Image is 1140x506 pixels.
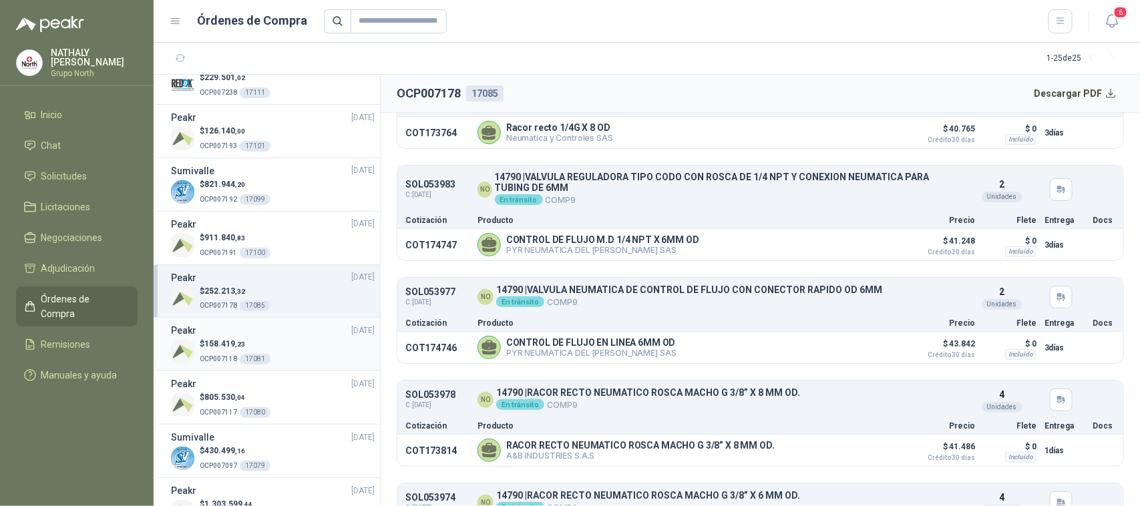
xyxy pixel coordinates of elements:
[495,172,954,193] p: 14790 | VALVULA REGULADORA TIPO CODO CON ROSCA DE 1/4 NPT Y CONEXION NEUMATICA PARA TUBING DE 6MM
[506,451,775,461] p: A&B INDUSTRIES S.A.S
[1044,216,1085,224] p: Entrega
[171,110,375,152] a: Peakr[DATE] Company Logo$126.140,00OCP00719317101
[495,193,954,207] p: COMP9
[171,430,375,472] a: Sumivalle[DATE] Company Logo$430.499,16OCP00709717079
[41,337,91,352] span: Remisiones
[1044,319,1085,327] p: Entrega
[983,121,1036,137] p: $ 0
[908,336,975,358] p: $ 43.842
[351,378,375,391] span: [DATE]
[41,368,118,383] span: Manuales y ayuda
[478,182,492,198] div: NO
[240,87,270,98] div: 17111
[171,376,196,391] h3: Peakr
[478,392,494,408] div: NO
[983,439,1036,455] p: $ 0
[240,194,270,205] div: 17099
[478,289,494,305] div: NO
[496,296,544,307] div: En tránsito
[1100,9,1124,33] button: 6
[351,218,375,230] span: [DATE]
[405,445,469,456] p: COT173814
[506,348,677,358] p: PYR NEUMATICA DEL [PERSON_NAME] SAS
[1093,319,1115,327] p: Docs
[200,125,270,138] p: $
[496,285,882,295] p: 14790 | VALVULA NEUMATICA DE CONTROL DE FLUJO CON CONECTOR RAPIDO OD 6MM
[405,319,469,327] p: Cotización
[1044,125,1085,141] p: 3 días
[16,194,138,220] a: Licitaciones
[351,324,375,337] span: [DATE]
[1113,6,1128,19] span: 6
[1044,443,1085,459] p: 1 días
[466,85,504,101] div: 17085
[171,110,196,125] h3: Peakr
[235,234,245,242] span: ,83
[908,422,975,430] p: Precio
[171,323,196,338] h3: Peakr
[405,342,469,353] p: COT174746
[240,141,270,152] div: 17101
[41,107,63,122] span: Inicio
[351,431,375,444] span: [DATE]
[204,339,245,348] span: 158.419
[171,376,375,419] a: Peakr[DATE] Company Logo$805.530,04OCP00711717080
[171,270,196,285] h3: Peakr
[240,300,270,311] div: 17085
[983,233,1036,249] p: $ 0
[171,164,214,178] h3: Sumivalle
[999,387,1004,402] p: 4
[171,164,375,206] a: Sumivalle[DATE] Company Logo$821.944,20OCP00719217099
[506,440,775,451] p: RACOR RECTO NEUMATICO ROSCA MACHO G 3/8” X 8 MM OD.
[908,121,975,144] p: $ 40.765
[171,73,194,97] img: Company Logo
[1005,134,1036,145] div: Incluido
[198,11,308,30] h1: Órdenes de Compra
[999,177,1004,192] p: 2
[235,288,245,295] span: ,32
[496,491,800,501] p: 14790 | RACOR RECTO NEUMATICO ROSCA MACHO G 3/8” X 6 MM OD.
[983,216,1036,224] p: Flete
[983,336,1036,352] p: $ 0
[200,89,237,96] span: OCP007238
[16,256,138,281] a: Adjudicación
[51,69,138,77] p: Grupo North
[240,407,270,418] div: 17080
[1093,216,1115,224] p: Docs
[171,217,196,232] h3: Peakr
[351,271,375,284] span: [DATE]
[200,409,237,416] span: OCP007117
[405,240,469,250] p: COT174747
[171,430,214,445] h3: Sumivalle
[16,164,138,189] a: Solicitudes
[405,390,455,400] p: SOL053978
[351,111,375,124] span: [DATE]
[1093,422,1115,430] p: Docs
[496,398,800,412] p: COMP9
[405,422,469,430] p: Cotización
[496,295,882,309] p: COMP9
[908,439,975,461] p: $ 41.486
[171,483,196,498] h3: Peakr
[16,102,138,128] a: Inicio
[983,422,1036,430] p: Flete
[17,50,42,75] img: Company Logo
[204,233,245,242] span: 911.840
[171,287,194,310] img: Company Logo
[171,180,194,204] img: Company Logo
[171,340,194,363] img: Company Logo
[235,394,245,401] span: ,04
[200,285,270,298] p: $
[405,216,469,224] p: Cotización
[1027,80,1125,107] button: Descargar PDF
[204,126,245,136] span: 126.140
[908,249,975,256] span: Crédito 30 días
[235,340,245,348] span: ,23
[235,447,245,455] span: ,16
[351,485,375,497] span: [DATE]
[1044,422,1085,430] p: Entrega
[405,190,455,200] span: C: [DATE]
[204,393,245,402] span: 805.530
[171,217,375,259] a: Peakr[DATE] Company Logo$911.840,83OCP00719117100
[171,323,375,365] a: Peakr[DATE] Company Logo$158.419,23OCP00711817081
